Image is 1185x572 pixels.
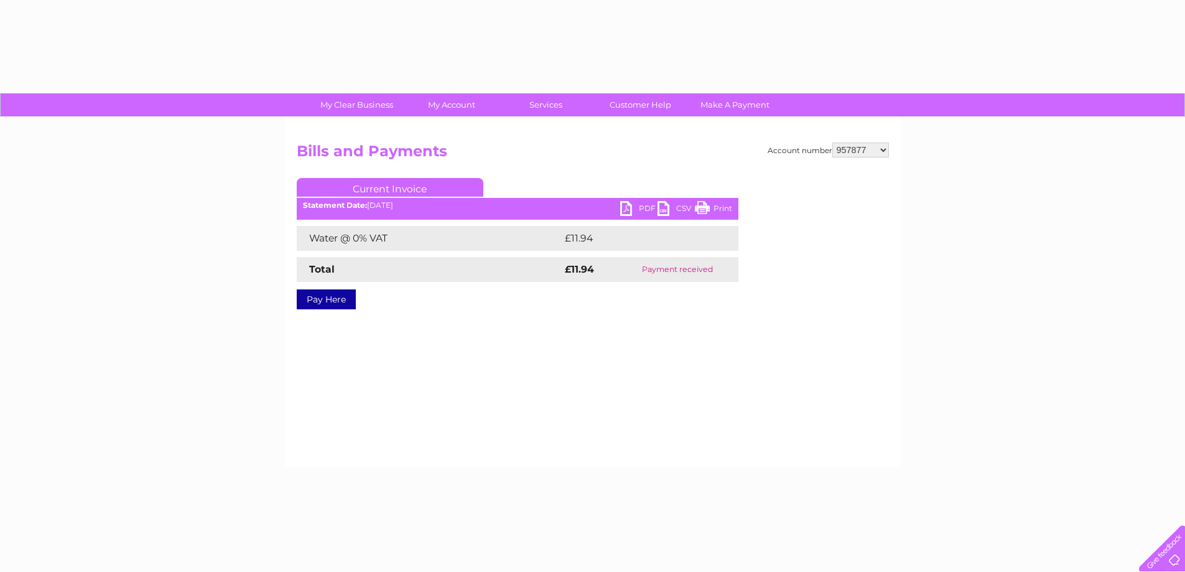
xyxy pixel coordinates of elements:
div: [DATE] [297,201,738,210]
a: My Account [400,93,503,116]
strong: £11.94 [565,263,594,275]
a: Current Invoice [297,178,483,197]
a: Print [695,201,732,219]
a: PDF [620,201,658,219]
a: Customer Help [589,93,692,116]
td: £11.94 [562,226,711,251]
td: Water @ 0% VAT [297,226,562,251]
b: Statement Date: [303,200,367,210]
a: Services [495,93,597,116]
h2: Bills and Payments [297,143,889,166]
a: Pay Here [297,289,356,309]
a: Make A Payment [684,93,786,116]
strong: Total [309,263,335,275]
td: Payment received [617,257,738,282]
a: My Clear Business [305,93,408,116]
div: Account number [768,143,889,157]
a: CSV [658,201,695,219]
